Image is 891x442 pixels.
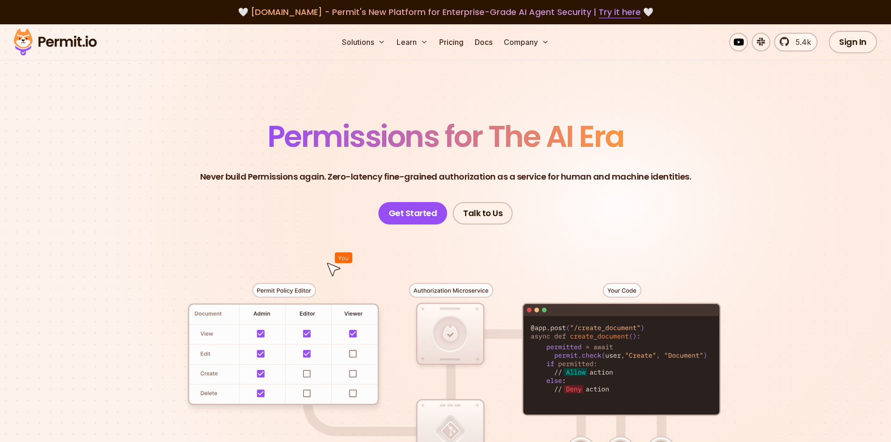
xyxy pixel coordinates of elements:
a: Pricing [435,33,467,51]
a: Try it here [599,6,641,18]
a: Docs [471,33,496,51]
p: Never build Permissions again. Zero-latency fine-grained authorization as a service for human and... [200,170,691,183]
img: Permit logo [9,26,101,58]
a: 5.4k [774,33,818,51]
button: Solutions [338,33,389,51]
span: 5.4k [790,36,811,48]
div: 🤍 🤍 [22,6,869,19]
button: Company [500,33,553,51]
button: Learn [393,33,432,51]
span: [DOMAIN_NAME] - Permit's New Platform for Enterprise-Grade AI Agent Security | [251,6,641,18]
a: Sign In [829,31,877,53]
a: Get Started [378,202,448,225]
a: Talk to Us [453,202,513,225]
span: Permissions for The AI Era [268,116,624,157]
